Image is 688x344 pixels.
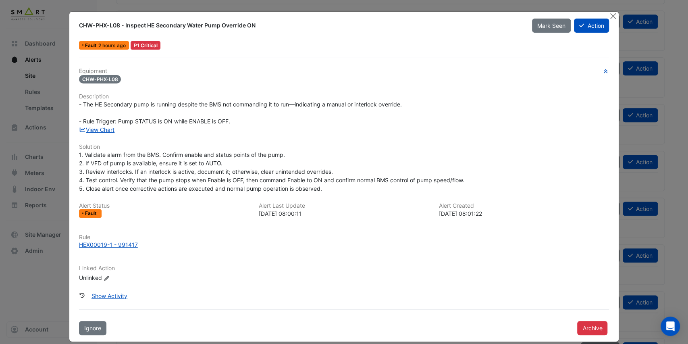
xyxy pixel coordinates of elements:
button: Archive [577,321,607,335]
span: Fri 05-Sep-2025 08:00 IST [98,42,126,48]
h6: Rule [79,234,609,241]
div: [DATE] 08:00:11 [259,209,429,218]
button: Close [609,12,617,20]
h6: Alert Created [439,202,609,209]
h6: Description [79,93,609,100]
div: P1 Critical [131,41,161,50]
a: View Chart [79,126,115,133]
span: Fault [85,211,98,216]
h6: Equipment [79,68,609,75]
span: CHW-PHX-L08 [79,75,121,83]
h6: Alert Last Update [259,202,429,209]
div: Open Intercom Messenger [661,317,680,336]
a: HEX00019-1 - 991417 [79,240,609,249]
span: - The HE Secondary pump is running despite the BMS not commanding it to run—indicating a manual o... [79,101,402,125]
div: Unlinked [79,273,176,282]
h6: Linked Action [79,265,609,272]
h6: Solution [79,144,609,150]
button: Mark Seen [532,19,571,33]
button: Ignore [79,321,106,335]
span: 1. Validate alarm from the BMS. Confirm enable and status points of the pump. 2. If VFD of pump i... [79,151,464,192]
fa-icon: Edit Linked Action [104,275,110,281]
div: [DATE] 08:01:22 [439,209,609,218]
button: Show Activity [86,289,133,303]
span: Ignore [84,325,101,331]
span: Mark Seen [537,22,565,29]
div: CHW-PHX-L08 - Inspect HE Secondary Water Pump Override ON [79,21,522,29]
button: Action [574,19,609,33]
h6: Alert Status [79,202,249,209]
div: HEX00019-1 - 991417 [79,240,138,249]
span: Fault [85,43,98,48]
